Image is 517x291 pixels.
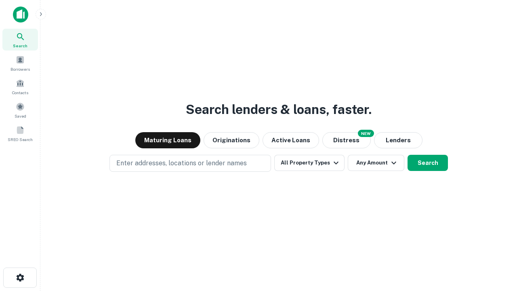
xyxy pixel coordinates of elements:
[109,155,271,172] button: Enter addresses, locations or lender names
[477,226,517,265] iframe: Chat Widget
[15,113,26,119] span: Saved
[348,155,404,171] button: Any Amount
[186,100,372,119] h3: Search lenders & loans, faster.
[374,132,422,148] button: Lenders
[2,29,38,51] a: Search
[12,89,28,96] span: Contacts
[204,132,259,148] button: Originations
[2,76,38,97] a: Contacts
[135,132,200,148] button: Maturing Loans
[322,132,371,148] button: Search distressed loans with lien and other non-mortgage details.
[408,155,448,171] button: Search
[11,66,30,72] span: Borrowers
[263,132,319,148] button: Active Loans
[13,42,27,49] span: Search
[274,155,345,171] button: All Property Types
[13,6,28,23] img: capitalize-icon.png
[358,130,374,137] div: NEW
[2,122,38,144] a: SREO Search
[116,158,247,168] p: Enter addresses, locations or lender names
[8,136,33,143] span: SREO Search
[2,52,38,74] a: Borrowers
[2,99,38,121] a: Saved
